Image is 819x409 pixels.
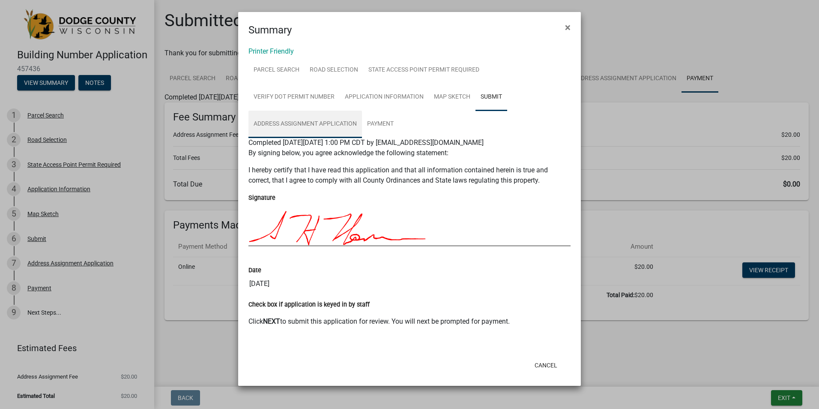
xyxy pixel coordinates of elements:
label: Date [248,268,261,274]
strong: NEXT [263,317,280,325]
a: Verify DOT Permit Number [248,84,340,111]
button: Cancel [528,358,564,373]
a: Application Information [340,84,429,111]
a: Parcel Search [248,57,305,84]
a: Printer Friendly [248,47,294,55]
a: State Access Point Permit Required [363,57,484,84]
a: Map Sketch [429,84,475,111]
a: Address Assignment Application [248,111,362,138]
h4: Summary [248,22,292,38]
p: I hereby certify that I have read this application and that all information contained herein is t... [248,165,571,186]
a: Road Selection [305,57,363,84]
span: Completed [DATE][DATE] 1:00 PM CDT by [EMAIL_ADDRESS][DOMAIN_NAME] [248,138,484,147]
p: By signing below, you agree acknowledge the following statement: [248,148,571,158]
img: 90HWZiAAAABklEQVQDAGoedvVA8yqQAAAAAElFTkSuQmCC [248,203,693,246]
span: × [565,21,571,33]
a: Payment [362,111,399,138]
a: Submit [475,84,507,111]
button: Close [558,15,577,39]
label: Signature [248,195,275,201]
p: Click to submit this application for review. You will next be prompted for payment. [248,316,571,327]
label: Check box if application is keyed in by staff [248,302,370,308]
